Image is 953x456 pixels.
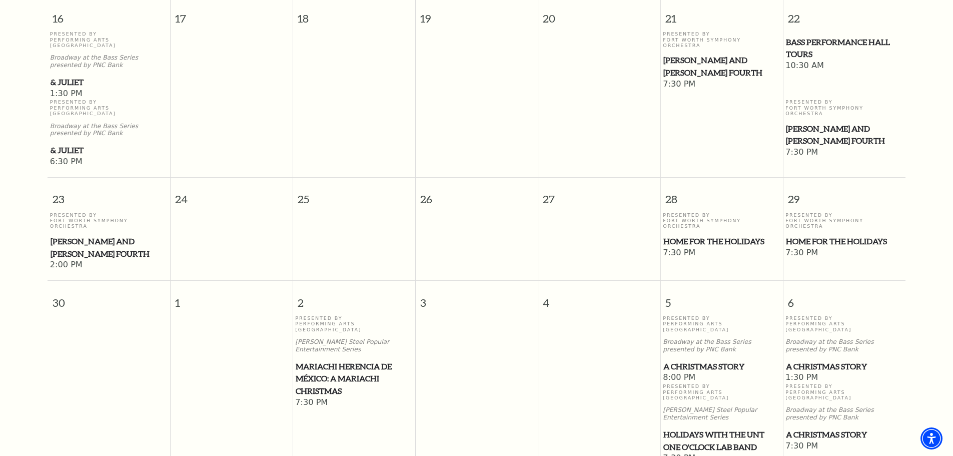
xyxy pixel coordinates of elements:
[785,248,903,259] span: 7:30 PM
[663,372,780,383] span: 8:00 PM
[786,123,902,147] span: [PERSON_NAME] and [PERSON_NAME] Fourth
[663,235,780,248] span: Home for the Holidays
[295,397,413,408] span: 7:30 PM
[785,338,903,353] p: Broadway at the Bass Series presented by PNC Bank
[50,260,168,271] span: 2:00 PM
[785,99,903,116] p: Presented By Fort Worth Symphony Orchestra
[51,76,167,89] span: & Juliet
[661,281,783,315] span: 5
[783,281,906,315] span: 6
[663,79,780,90] span: 7:30 PM
[785,147,903,158] span: 7:30 PM
[296,360,412,397] span: Mariachi Herencia de México: A Mariachi Christmas
[538,178,660,212] span: 27
[785,315,903,332] p: Presented By Performing Arts [GEOGRAPHIC_DATA]
[171,281,293,315] span: 1
[50,123,168,138] p: Broadway at the Bass Series presented by PNC Bank
[50,99,168,116] p: Presented By Performing Arts [GEOGRAPHIC_DATA]
[663,428,780,453] a: Holidays with the UNT One O'Clock Lab Band
[50,235,168,260] a: Mozart and Mahler's Fourth
[783,178,906,212] span: 29
[663,315,780,332] p: Presented By Performing Arts [GEOGRAPHIC_DATA]
[661,178,783,212] span: 28
[785,61,903,72] span: 10:30 AM
[50,89,168,100] span: 1:30 PM
[48,178,170,212] span: 23
[295,315,413,332] p: Presented By Performing Arts [GEOGRAPHIC_DATA]
[51,235,167,260] span: [PERSON_NAME] and [PERSON_NAME] Fourth
[785,383,903,400] p: Presented By Performing Arts [GEOGRAPHIC_DATA]
[785,406,903,421] p: Broadway at the Bass Series presented by PNC Bank
[171,178,293,212] span: 24
[663,31,780,48] p: Presented By Fort Worth Symphony Orchestra
[48,281,170,315] span: 30
[50,76,168,89] a: & Juliet
[785,428,903,441] a: A Christmas Story
[295,338,413,353] p: [PERSON_NAME] Steel Popular Entertainment Series
[50,157,168,168] span: 6:30 PM
[663,406,780,421] p: [PERSON_NAME] Steel Popular Entertainment Series
[295,360,413,397] a: Mariachi Herencia de México: A Mariachi Christmas
[785,235,903,248] a: Home for the Holidays
[785,372,903,383] span: 1:30 PM
[51,144,167,157] span: & Juliet
[785,360,903,373] a: A Christmas Story
[50,144,168,157] a: & Juliet
[293,178,415,212] span: 25
[785,212,903,229] p: Presented By Fort Worth Symphony Orchestra
[538,281,660,315] span: 4
[416,281,538,315] span: 3
[50,54,168,69] p: Broadway at the Bass Series presented by PNC Bank
[663,235,780,248] a: Home for the Holidays
[663,428,780,453] span: Holidays with the UNT One O'Clock Lab Band
[785,441,903,452] span: 7:30 PM
[663,212,780,229] p: Presented By Fort Worth Symphony Orchestra
[785,36,903,61] a: Bass Performance Hall Tours
[663,54,780,79] span: [PERSON_NAME] and [PERSON_NAME] Fourth
[920,427,942,449] div: Accessibility Menu
[663,54,780,79] a: Mozart and Mahler's Fourth
[50,212,168,229] p: Presented By Fort Worth Symphony Orchestra
[416,178,538,212] span: 26
[663,360,780,373] span: A Christmas Story
[785,123,903,147] a: Mozart and Mahler's Fourth
[663,248,780,259] span: 7:30 PM
[663,360,780,373] a: A Christmas Story
[50,31,168,48] p: Presented By Performing Arts [GEOGRAPHIC_DATA]
[293,281,415,315] span: 2
[663,383,780,400] p: Presented By Performing Arts [GEOGRAPHIC_DATA]
[663,338,780,353] p: Broadway at the Bass Series presented by PNC Bank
